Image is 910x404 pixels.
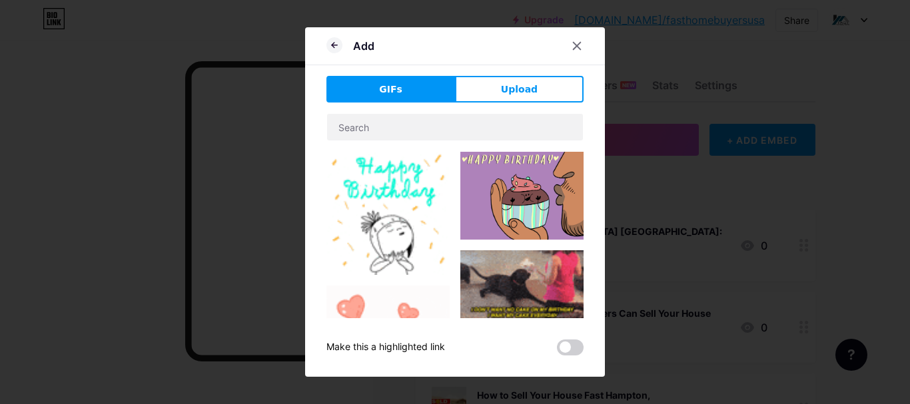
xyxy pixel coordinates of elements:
[326,152,450,275] img: Gihpy
[353,38,374,54] div: Add
[460,250,584,319] img: Gihpy
[460,152,584,240] img: Gihpy
[501,83,538,97] span: Upload
[455,76,584,102] button: Upload
[326,339,445,355] div: Make this a highlighted link
[327,114,583,140] input: Search
[379,83,402,97] span: GIFs
[326,76,455,102] button: GIFs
